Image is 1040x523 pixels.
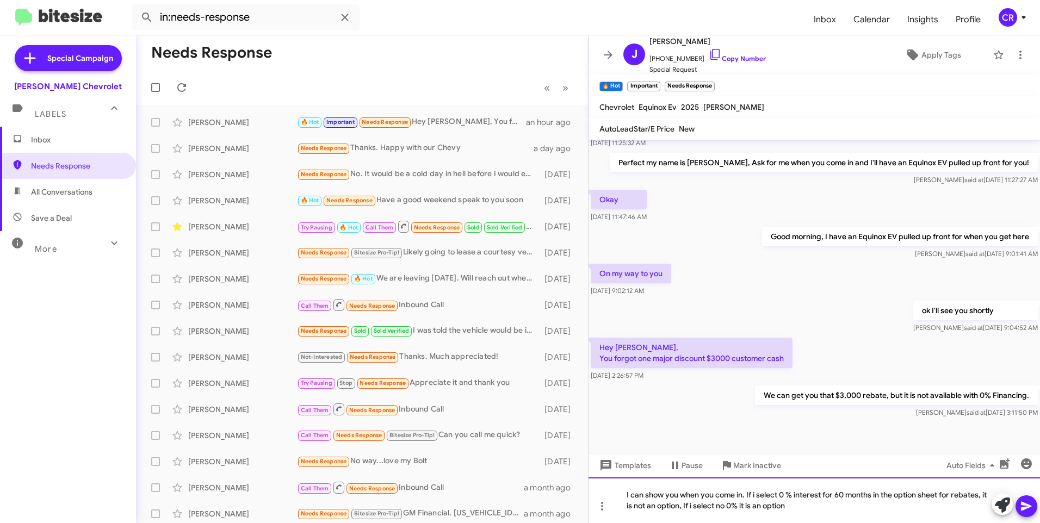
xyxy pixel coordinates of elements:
div: I can show you when you come in. If i select 0 % interest for 60 months in the option sheet for r... [589,477,1040,523]
span: [PERSON_NAME] [649,35,766,48]
div: [PERSON_NAME] [188,300,297,310]
p: Perfect my name is [PERSON_NAME], Ask for me when you come in and I'll have an Equinox EV pulled ... [610,153,1038,172]
span: Call Them [301,432,329,439]
div: Appreciate it and thank you [297,377,540,389]
span: Needs Response [301,171,347,178]
span: [PHONE_NUMBER] [649,48,766,64]
span: Call Them [301,485,329,492]
span: said at [964,323,983,332]
span: [PERSON_NAME] [DATE] 9:04:52 AM [913,323,1038,332]
div: [PERSON_NAME] [188,195,297,206]
button: Templates [589,456,660,475]
button: Apply Tags [877,45,988,65]
a: Copy Number [709,54,766,63]
p: On my way to you [591,264,671,283]
h1: Needs Response [151,44,272,61]
p: ok I'll see you shortly [913,301,1038,320]
span: Equinox Ev [639,102,677,112]
div: No. It would be a cold day in hell before I would ever do business with you guys again [297,168,540,180]
button: CR [989,8,1028,27]
span: 🔥 Hot [301,119,319,126]
span: Mark Inactive [733,456,781,475]
small: Important [627,82,660,91]
div: [DATE] [540,221,579,232]
span: [DATE] 11:47:46 AM [591,213,647,221]
div: GM Financial. [US_VEHICLE_IDENTIFICATION_NUMBER] great condition about 27,500 miles [297,507,524,520]
span: New [679,124,695,134]
span: [DATE] 2:26:57 PM [591,371,643,379]
div: Inbound Call [297,298,540,312]
div: [PERSON_NAME] [188,352,297,363]
div: Thanks. Happy with our Chevy [297,142,534,154]
span: Save a Deal [31,213,72,223]
span: Inbox [31,134,123,145]
span: Call Them [301,407,329,414]
span: said at [967,408,986,416]
div: [DATE] [540,169,579,180]
small: 🔥 Hot [599,82,623,91]
span: Needs Response [360,379,406,387]
nav: Page navigation example [538,77,575,99]
p: Okay [591,190,647,209]
button: Pause [660,456,711,475]
div: CR [999,8,1017,27]
a: Insights [899,4,947,35]
p: Hey [PERSON_NAME], You forgot one major discount $3000 customer cash [591,338,793,368]
button: Next [556,77,575,99]
span: AutoLeadStar/E Price [599,124,674,134]
div: Inbound Call [297,481,524,494]
p: Good morning, I have an Equinox EV pulled up front for when you get here [762,227,1038,246]
div: [DATE] [540,456,579,467]
span: Bitesize Pro-Tip! [354,249,399,256]
span: Needs Response [350,353,396,360]
span: said at [965,250,985,258]
div: [PERSON_NAME] [188,273,297,284]
div: a day ago [534,143,579,154]
div: [DATE] [540,326,579,337]
span: Special Campaign [47,53,113,64]
div: Have a good weekend speak to you soon [297,194,540,207]
span: Call Them [366,224,394,231]
span: [DATE] 11:25:32 AM [591,139,646,147]
div: [DATE] [540,404,579,415]
span: Needs Response [301,458,347,465]
span: Sold [354,327,367,334]
span: Chevrolet [599,102,634,112]
div: [PERSON_NAME] [188,117,297,128]
span: Auto Fields [946,456,999,475]
div: [PERSON_NAME] [188,430,297,441]
span: Needs Response [326,197,373,204]
span: Needs Response [31,160,123,171]
span: J [632,46,637,63]
span: Templates [597,456,651,475]
div: I was told the vehicle would be in on weds. It's coming from the fulfillment center. [297,325,540,337]
div: [PERSON_NAME] [188,247,297,258]
span: Pause [682,456,703,475]
span: 🔥 Hot [339,224,358,231]
span: Needs Response [362,119,408,126]
span: Needs Response [349,302,395,309]
span: Needs Response [301,145,347,152]
span: Needs Response [414,224,460,231]
div: [DATE] [540,273,579,284]
a: Inbox [805,4,845,35]
span: Profile [947,4,989,35]
span: [DATE] 9:02:12 AM [591,287,644,295]
span: Important [326,119,355,126]
span: Sold Verified [487,224,523,231]
div: [PERSON_NAME] [188,404,297,415]
span: Not-Interested [301,353,343,360]
span: [PERSON_NAME] [703,102,764,112]
div: [PERSON_NAME] Chevrolet [14,81,122,92]
span: More [35,244,57,254]
span: Sold Verified [374,327,410,334]
small: Needs Response [665,82,715,91]
input: Search [132,4,360,30]
div: a month ago [524,508,579,519]
button: Previous [537,77,556,99]
span: Bitesize Pro-Tip! [389,432,435,439]
a: Calendar [845,4,899,35]
a: Special Campaign [15,45,122,71]
span: 🔥 Hot [301,197,319,204]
